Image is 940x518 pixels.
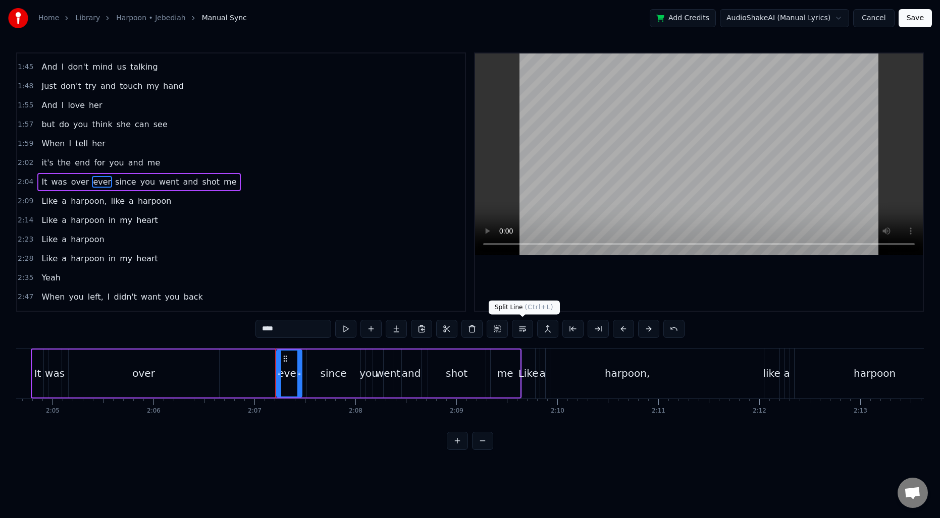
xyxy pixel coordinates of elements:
[162,80,184,92] span: hand
[40,272,61,283] span: Yeah
[61,195,68,207] span: a
[18,292,33,302] span: 2:47
[88,99,103,111] span: her
[145,80,160,92] span: my
[40,119,56,130] span: but
[763,366,780,381] div: like
[146,157,161,168] span: me
[79,310,107,322] span: you're
[40,138,66,149] span: When
[40,176,48,188] span: It
[91,138,107,149] span: her
[68,291,84,303] span: you
[38,13,59,23] a: Home
[46,407,60,415] div: 2:05
[139,176,156,188] span: you
[108,253,117,264] span: in
[539,366,545,381] div: a
[68,138,72,149] span: I
[853,9,894,27] button: Cancel
[898,478,928,508] div: Open chat
[109,310,133,322] span: gone,
[57,157,72,168] span: the
[175,310,191,322] span: you
[61,253,68,264] span: a
[70,195,108,207] span: harpoon,
[18,100,33,110] span: 1:55
[119,253,133,264] span: my
[18,235,33,245] span: 2:23
[128,195,135,207] span: a
[349,407,362,415] div: 2:08
[135,214,159,226] span: heart
[99,80,117,92] span: and
[40,61,58,73] span: And
[8,8,28,28] img: youka
[18,81,33,91] span: 1:48
[18,215,33,225] span: 2:14
[108,157,125,168] span: you
[158,176,180,188] span: went
[61,234,68,245] span: a
[201,176,221,188] span: shot
[18,139,33,149] span: 1:59
[129,61,159,73] span: talking
[132,366,155,381] div: over
[116,119,132,130] span: she
[91,119,113,130] span: think
[93,157,106,168] span: for
[18,62,33,72] span: 1:45
[854,366,896,381] div: harpoon
[784,366,790,381] div: a
[359,366,378,381] div: you
[34,366,41,381] div: It
[18,254,33,264] span: 2:28
[278,366,300,381] div: ever
[164,291,180,303] span: you
[74,138,89,149] span: tell
[248,407,262,415] div: 2:07
[40,195,59,207] span: Like
[70,253,105,264] span: harpoon
[605,366,650,381] div: harpoon,
[40,253,59,264] span: Like
[72,119,89,130] span: you
[114,176,137,188] span: since
[116,61,127,73] span: us
[135,253,159,264] span: heart
[61,214,68,226] span: a
[67,99,86,111] span: love
[84,80,97,92] span: try
[18,273,33,283] span: 2:35
[140,291,162,303] span: want
[59,310,77,322] span: now
[60,80,82,92] span: don't
[147,407,161,415] div: 2:06
[446,366,467,381] div: shot
[50,176,68,188] span: was
[182,176,199,188] span: and
[223,176,237,188] span: me
[152,119,169,130] span: see
[108,214,117,226] span: in
[40,157,54,168] span: it's
[40,99,58,111] span: And
[18,196,33,206] span: 2:09
[376,366,400,381] div: went
[45,366,65,381] div: was
[110,195,126,207] span: like
[489,301,560,315] div: Split Line
[67,61,89,73] span: don't
[551,407,564,415] div: 2:10
[202,13,247,23] span: Manual Sync
[40,310,56,322] span: But
[402,366,421,381] div: and
[38,13,247,23] nav: breadcrumb
[753,407,766,415] div: 2:12
[137,195,172,207] span: harpoon
[40,80,57,92] span: Just
[40,234,59,245] span: Like
[58,119,70,130] span: do
[18,120,33,130] span: 1:57
[70,234,105,245] span: harpoon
